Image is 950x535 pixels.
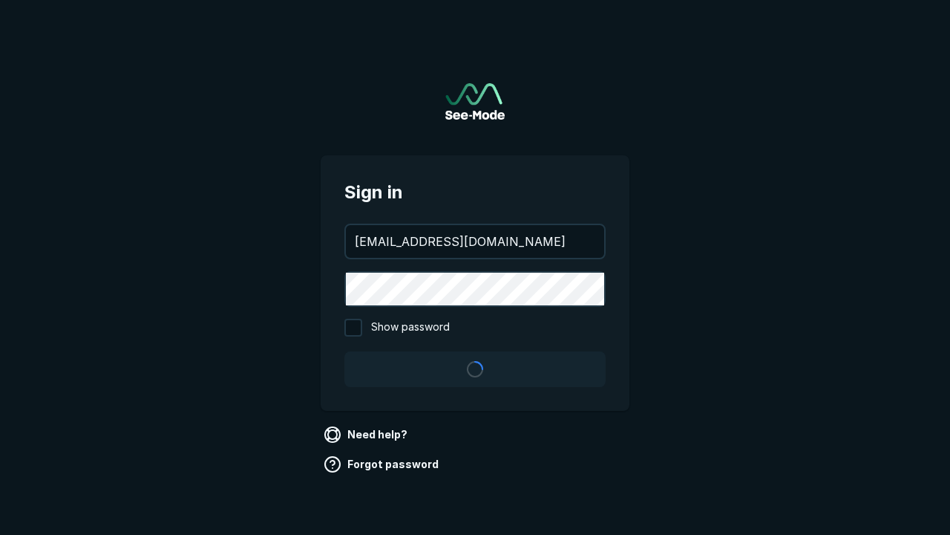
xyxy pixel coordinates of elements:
a: Forgot password [321,453,445,476]
a: Go to sign in [445,83,505,120]
a: Need help? [321,423,413,447]
span: Show password [371,319,450,337]
img: See-Mode Logo [445,83,505,120]
input: your@email.com [346,225,604,258]
span: Sign in [344,179,606,206]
